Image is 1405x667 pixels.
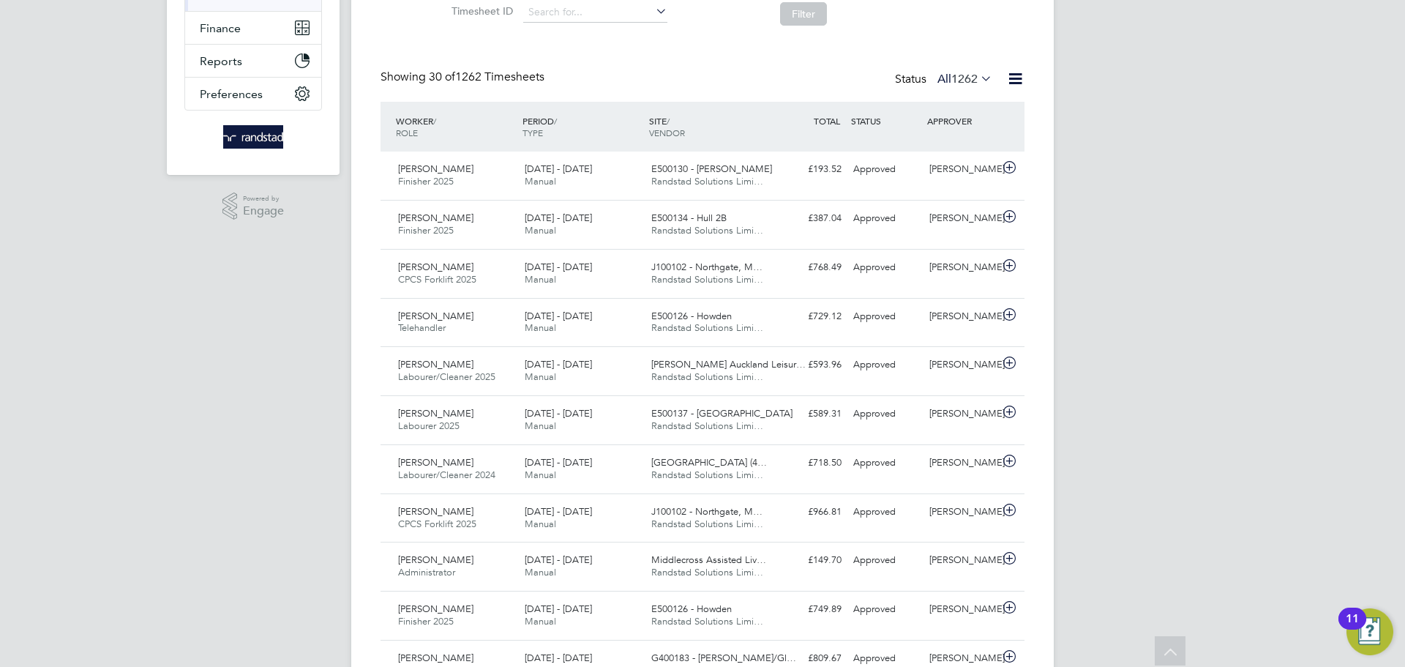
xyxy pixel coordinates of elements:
[651,212,727,224] span: E500134 - Hull 2B
[525,603,592,615] span: [DATE] - [DATE]
[447,4,513,18] label: Timesheet ID
[651,420,763,432] span: Randstad Solutions Limi…
[771,451,847,475] div: £718.50
[525,456,592,469] span: [DATE] - [DATE]
[649,127,685,138] span: VENDOR
[847,548,923,573] div: Approved
[771,305,847,329] div: £729.12
[651,370,763,383] span: Randstad Solutions Limi…
[398,273,476,286] span: CPCS Forklift 2025
[667,115,670,127] span: /
[780,2,827,26] button: Filter
[398,370,495,383] span: Labourer/Cleaner 2025
[398,212,473,224] span: [PERSON_NAME]
[200,54,242,68] span: Reports
[398,518,476,530] span: CPCS Forklift 2025
[923,108,1000,134] div: APPROVER
[392,108,519,146] div: WORKER
[398,310,473,322] span: [PERSON_NAME]
[651,407,793,420] span: E500137 - [GEOGRAPHIC_DATA]
[243,193,284,205] span: Powered by
[525,321,556,334] span: Manual
[398,224,454,236] span: Finisher 2025
[651,321,763,334] span: Randstad Solutions Limi…
[433,115,436,127] span: /
[1346,619,1359,638] div: 11
[525,358,592,370] span: [DATE] - [DATE]
[184,125,322,149] a: Go to home page
[771,500,847,524] div: £966.81
[651,566,763,578] span: Randstad Solutions Limi…
[651,358,806,370] span: [PERSON_NAME] Auckland Leisur…
[398,407,473,420] span: [PERSON_NAME]
[185,12,321,44] button: Finance
[429,70,455,84] span: 30 of
[651,163,772,175] span: E500130 - [PERSON_NAME]
[923,353,1000,377] div: [PERSON_NAME]
[847,256,923,280] div: Approved
[396,127,418,138] span: ROLE
[847,597,923,622] div: Approved
[651,505,763,518] span: J100102 - Northgate, M…
[554,115,557,127] span: /
[847,108,923,134] div: STATUS
[923,402,1000,426] div: [PERSON_NAME]
[651,652,796,664] span: G400183 - [PERSON_NAME]/Gl…
[525,652,592,664] span: [DATE] - [DATE]
[923,206,1000,231] div: [PERSON_NAME]
[923,451,1000,475] div: [PERSON_NAME]
[814,115,840,127] span: TOTAL
[847,206,923,231] div: Approved
[525,407,592,420] span: [DATE] - [DATE]
[923,597,1000,622] div: [PERSON_NAME]
[651,518,763,530] span: Randstad Solutions Limi…
[525,370,556,383] span: Manual
[200,21,241,35] span: Finance
[381,70,547,85] div: Showing
[398,358,473,370] span: [PERSON_NAME]
[651,224,763,236] span: Randstad Solutions Limi…
[651,273,763,286] span: Randstad Solutions Limi…
[847,500,923,524] div: Approved
[525,566,556,578] span: Manual
[185,45,321,77] button: Reports
[525,175,556,187] span: Manual
[398,615,454,627] span: Finisher 2025
[923,500,1000,524] div: [PERSON_NAME]
[185,78,321,110] button: Preferences
[923,548,1000,573] div: [PERSON_NAME]
[937,72,992,86] label: All
[771,206,847,231] div: £387.04
[651,175,763,187] span: Randstad Solutions Limi…
[771,256,847,280] div: £768.49
[222,193,285,220] a: Powered byEngage
[923,256,1000,280] div: [PERSON_NAME]
[398,652,473,664] span: [PERSON_NAME]
[398,554,473,566] span: [PERSON_NAME]
[398,566,455,578] span: Administrator
[847,305,923,329] div: Approved
[651,456,767,469] span: [GEOGRAPHIC_DATA] (4…
[398,261,473,273] span: [PERSON_NAME]
[525,518,556,530] span: Manual
[847,353,923,377] div: Approved
[429,70,544,84] span: 1262 Timesheets
[398,456,473,469] span: [PERSON_NAME]
[398,420,460,432] span: Labourer 2025
[519,108,645,146] div: PERIOD
[243,205,284,217] span: Engage
[651,469,763,481] span: Randstad Solutions Limi…
[847,402,923,426] div: Approved
[525,420,556,432] span: Manual
[398,469,495,481] span: Labourer/Cleaner 2024
[951,72,978,86] span: 1262
[771,597,847,622] div: £749.89
[525,310,592,322] span: [DATE] - [DATE]
[771,548,847,573] div: £149.70
[398,603,473,615] span: [PERSON_NAME]
[525,163,592,175] span: [DATE] - [DATE]
[1346,608,1393,655] button: Open Resource Center, 11 new notifications
[651,261,763,273] span: J100102 - Northgate, M…
[645,108,772,146] div: SITE
[398,321,446,334] span: Telehandler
